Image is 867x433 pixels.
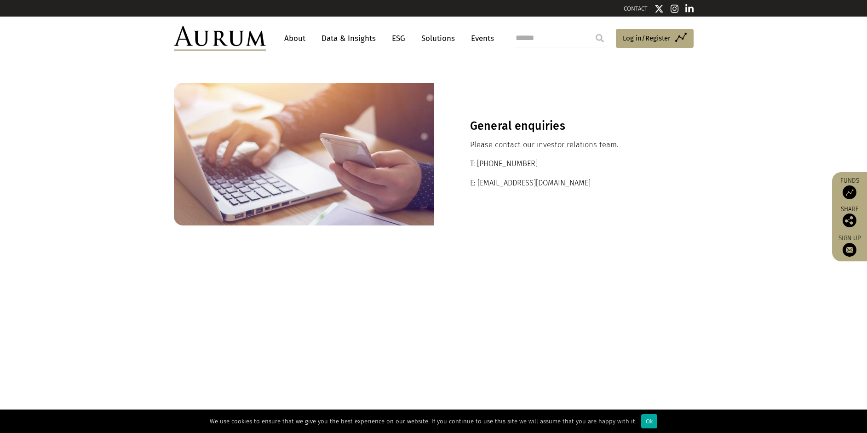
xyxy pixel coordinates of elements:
div: Share [837,206,862,227]
img: Twitter icon [655,4,664,13]
a: Events [466,30,494,47]
img: Linkedin icon [685,4,694,13]
a: Log in/Register [616,29,694,48]
a: Data & Insights [317,30,380,47]
a: Solutions [417,30,459,47]
div: Ok [641,414,657,428]
p: T: [PHONE_NUMBER] [470,158,657,170]
h3: General enquiries [470,119,657,133]
a: ESG [387,30,410,47]
span: Log in/Register [623,33,671,44]
img: Aurum [174,26,266,51]
p: Please contact our investor relations team. [470,139,657,151]
a: CONTACT [624,5,648,12]
input: Submit [591,29,609,47]
img: Access Funds [843,185,856,199]
a: Sign up [837,234,862,257]
img: Sign up to our newsletter [843,243,856,257]
a: Funds [837,177,862,199]
img: Share this post [843,214,856,227]
img: Instagram icon [671,4,679,13]
p: E: [EMAIL_ADDRESS][DOMAIN_NAME] [470,177,657,189]
a: About [280,30,310,47]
